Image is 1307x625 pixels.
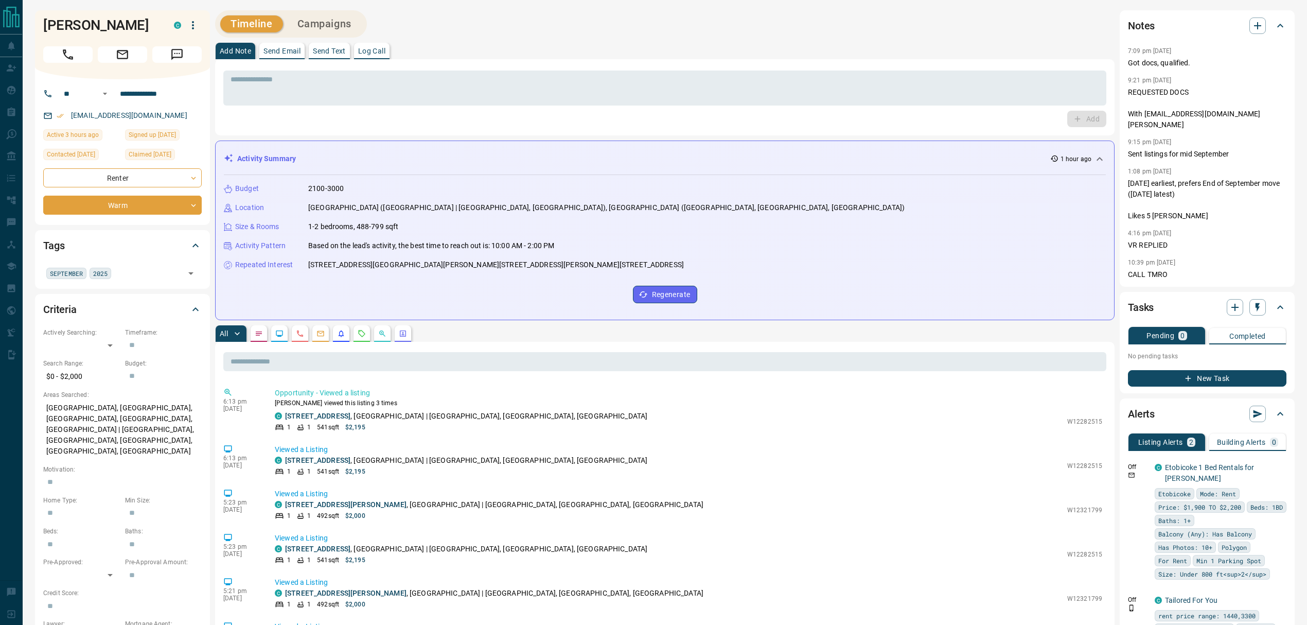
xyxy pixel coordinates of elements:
span: SEPTEMBER [50,268,83,279]
svg: Push Notification Only [1128,604,1135,612]
span: Size: Under 800 ft<sup>2</sup> [1158,569,1266,579]
p: 6:13 pm [223,455,259,462]
div: Notes [1128,13,1286,38]
p: 1 [307,555,311,565]
div: condos.ca [275,412,282,420]
button: Regenerate [633,286,697,303]
p: 2100-3000 [308,183,344,194]
div: condos.ca [1155,464,1162,471]
p: 492 sqft [317,600,339,609]
p: Size & Rooms [235,221,279,232]
h1: [PERSON_NAME] [43,17,158,33]
p: Based on the lead's activity, the best time to reach out is: 10:00 AM - 2:00 PM [308,240,554,251]
p: Min Size: [125,496,202,505]
span: Min 1 Parking Spot [1196,555,1261,566]
p: Viewed a Listing [275,533,1102,544]
p: Activity Summary [237,153,296,164]
svg: Listing Alerts [337,329,345,338]
p: [DATE] [223,550,259,558]
p: 4:16 pm [DATE] [1128,230,1172,237]
p: 492 sqft [317,511,339,520]
span: Active 3 hours ago [47,130,99,140]
p: [DATE] earliest, prefers End of September move ([DATE] latest) Likes 5 [PERSON_NAME] [1128,178,1286,221]
svg: Calls [296,329,304,338]
p: Got docs, qualified. [1128,58,1286,68]
p: Pre-Approved: [43,558,120,567]
p: Search Range: [43,359,120,368]
p: Baths: [125,527,202,536]
p: 7:09 pm [DATE] [1128,47,1172,55]
div: condos.ca [174,22,181,29]
span: Polygon [1222,542,1247,552]
div: Alerts [1128,402,1286,426]
p: Pre-Approval Amount: [125,558,202,567]
p: $2,000 [345,600,365,609]
a: [STREET_ADDRESS][PERSON_NAME] [285,589,407,597]
p: [DATE] [223,462,259,469]
p: [GEOGRAPHIC_DATA] ([GEOGRAPHIC_DATA] | [GEOGRAPHIC_DATA], [GEOGRAPHIC_DATA]), [GEOGRAPHIC_DATA] (... [308,202,905,213]
p: 541 sqft [317,423,339,432]
span: For Rent [1158,555,1187,566]
h2: Criteria [43,301,77,318]
div: Criteria [43,297,202,322]
p: Viewed a Listing [275,444,1102,455]
div: Mon Aug 11 2025 [43,149,120,163]
p: $2,195 [345,555,365,565]
span: Call [43,46,93,63]
p: Areas Searched: [43,390,202,400]
p: Listing Alerts [1138,439,1183,446]
p: Log Call [358,47,385,55]
p: [DATE] [223,595,259,602]
p: 1 hour ago [1061,154,1091,164]
button: Campaigns [287,15,362,32]
p: , [GEOGRAPHIC_DATA] | [GEOGRAPHIC_DATA], [GEOGRAPHIC_DATA], [GEOGRAPHIC_DATA] [285,455,647,466]
p: Sent listings for mid September [1128,149,1286,160]
a: [STREET_ADDRESS] [285,545,350,553]
a: [EMAIL_ADDRESS][DOMAIN_NAME] [71,111,187,119]
p: [DATE] [223,405,259,412]
span: Price: $1,900 TO $2,200 [1158,502,1241,512]
p: 1 [307,467,311,476]
p: 6:13 pm [223,398,259,405]
div: Warm [43,196,202,215]
span: Baths: 1+ [1158,515,1191,526]
button: New Task [1128,370,1286,387]
p: No pending tasks [1128,349,1286,364]
p: W12282515 [1067,550,1102,559]
p: , [GEOGRAPHIC_DATA] | [GEOGRAPHIC_DATA], [GEOGRAPHIC_DATA], [GEOGRAPHIC_DATA] [285,499,703,510]
p: Opportunity - Viewed a listing [275,388,1102,398]
button: Open [99,88,111,100]
p: 0 [1180,332,1185,339]
p: Beds: [43,527,120,536]
p: , [GEOGRAPHIC_DATA] | [GEOGRAPHIC_DATA], [GEOGRAPHIC_DATA], [GEOGRAPHIC_DATA] [285,411,647,422]
p: Completed [1229,333,1266,340]
p: W12282515 [1067,461,1102,471]
p: 1 [287,511,291,520]
a: [STREET_ADDRESS] [285,412,350,420]
p: 541 sqft [317,555,339,565]
div: condos.ca [275,457,282,464]
div: Renter [43,168,202,187]
h2: Alerts [1128,406,1155,422]
p: Repeated Interest [235,259,293,270]
p: [STREET_ADDRESS][GEOGRAPHIC_DATA][PERSON_NAME][STREET_ADDRESS][PERSON_NAME][STREET_ADDRESS] [308,259,684,270]
p: Budget [235,183,259,194]
p: Timeframe: [125,328,202,337]
p: 1 [287,600,291,609]
p: Location [235,202,264,213]
p: 5:23 pm [223,543,259,550]
p: 1 [307,423,311,432]
span: Etobicoke [1158,489,1191,499]
div: Mon Mar 31 2025 [125,129,202,144]
p: 1 [307,600,311,609]
p: , [GEOGRAPHIC_DATA] | [GEOGRAPHIC_DATA], [GEOGRAPHIC_DATA], [GEOGRAPHIC_DATA] [285,588,703,599]
p: Building Alerts [1217,439,1266,446]
p: 1 [287,555,291,565]
p: $0 - $2,000 [43,368,120,385]
span: rent price range: 1440,3300 [1158,611,1256,621]
p: [DATE] [223,506,259,513]
a: Etobicoke 1 Bed Rentals for [PERSON_NAME] [1165,463,1255,482]
p: 5:21 pm [223,587,259,595]
div: Mon Aug 18 2025 [43,129,120,144]
p: 1 [287,467,291,476]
